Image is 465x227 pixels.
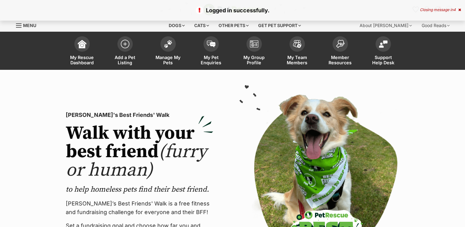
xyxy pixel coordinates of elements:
span: My Rescue Dashboard [68,55,96,65]
div: Good Reads [417,19,454,32]
span: Manage My Pets [154,55,182,65]
img: help-desk-icon-fdf02630f3aa405de69fd3d07c3f3aa587a6932b1a1747fa1d2bba05be0121f9.svg [379,40,388,48]
a: Support Help Desk [362,33,405,70]
a: Manage My Pets [147,33,190,70]
div: Other pets [214,19,253,32]
h2: Walk with your best friend [66,124,213,180]
div: About [PERSON_NAME] [355,19,416,32]
img: member-resources-icon-8e73f808a243e03378d46382f2149f9095a855e16c252ad45f914b54edf8863c.svg [336,40,345,48]
div: Dogs [164,19,189,32]
a: Add a Pet Listing [104,33,147,70]
img: team-members-icon-5396bd8760b3fe7c0b43da4ab00e1e3bb1a5d9ba89233759b79545d2d3fc5d0d.svg [293,40,301,48]
div: Cats [190,19,213,32]
span: My Team Members [283,55,311,65]
span: My Group Profile [240,55,268,65]
img: pet-enquiries-icon-7e3ad2cf08bfb03b45e93fb7055b45f3efa6380592205ae92323e6603595dc1f.svg [207,41,215,47]
span: Add a Pet Listing [111,55,139,65]
p: [PERSON_NAME]’s Best Friends' Walk is a free fitness and fundraising challenge for everyone and t... [66,199,213,217]
a: My Pet Enquiries [190,33,233,70]
img: group-profile-icon-3fa3cf56718a62981997c0bc7e787c4b2cf8bcc04b72c1350f741eb67cf2f40e.svg [250,40,258,48]
img: dashboard-icon-eb2f2d2d3e046f16d808141f083e7271f6b2e854fb5c12c21221c1fb7104beca.svg [78,40,86,48]
a: Menu [16,19,41,30]
span: Menu [23,23,36,28]
p: [PERSON_NAME]'s Best Friends' Walk [66,111,213,119]
a: My Rescue Dashboard [61,33,104,70]
a: Member Resources [319,33,362,70]
span: Support Help Desk [369,55,397,65]
a: My Team Members [276,33,319,70]
span: (furry or human) [66,140,207,182]
span: Member Resources [326,55,354,65]
img: add-pet-listing-icon-0afa8454b4691262ce3f59096e99ab1cd57d4a30225e0717b998d2c9b9846f56.svg [121,40,129,48]
div: Get pet support [254,19,305,32]
a: My Group Profile [233,33,276,70]
p: to help homeless pets find their best friend. [66,185,213,194]
img: manage-my-pets-icon-02211641906a0b7f246fdf0571729dbe1e7629f14944591b6c1af311fb30b64b.svg [164,40,172,48]
span: My Pet Enquiries [197,55,225,65]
